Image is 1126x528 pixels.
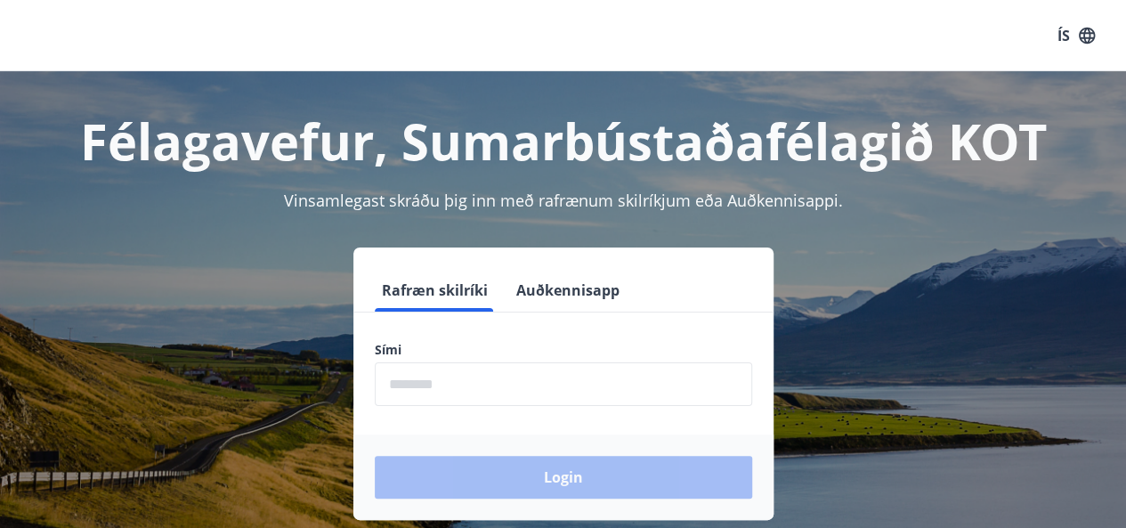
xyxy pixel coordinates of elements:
button: Auðkennisapp [509,269,627,312]
label: Sími [375,341,752,359]
button: Rafræn skilríki [375,269,495,312]
button: ÍS [1048,20,1105,52]
span: Vinsamlegast skráðu þig inn með rafrænum skilríkjum eða Auðkennisappi. [284,190,843,211]
h1: Félagavefur, Sumarbústaðafélagið KOT [21,107,1105,175]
